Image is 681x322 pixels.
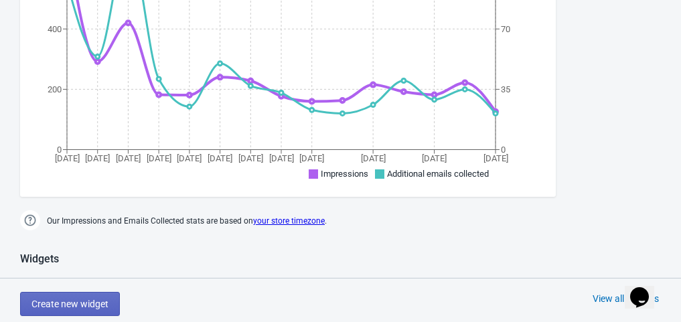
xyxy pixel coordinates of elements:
tspan: [DATE] [55,153,80,163]
span: Our Impressions and Emails Collected stats are based on . [47,210,327,232]
tspan: [DATE] [177,153,202,163]
tspan: [DATE] [422,153,447,163]
img: help.png [20,210,40,230]
span: Create new widget [31,299,108,309]
iframe: chat widget [625,268,668,309]
tspan: [DATE] [299,153,324,163]
tspan: [DATE] [85,153,110,163]
tspan: 400 [48,24,62,34]
button: Create new widget [20,292,120,316]
tspan: [DATE] [208,153,232,163]
tspan: [DATE] [147,153,171,163]
tspan: 35 [501,84,510,94]
tspan: 200 [48,84,62,94]
tspan: [DATE] [238,153,263,163]
tspan: 70 [501,24,510,34]
span: Additional emails collected [387,169,489,179]
tspan: [DATE] [361,153,386,163]
tspan: 0 [57,145,62,155]
tspan: 0 [501,145,506,155]
tspan: [DATE] [269,153,294,163]
tspan: [DATE] [483,153,508,163]
tspan: [DATE] [116,153,141,163]
span: Impressions [321,169,368,179]
div: View all widgets [593,292,659,305]
a: your store timezone [253,216,325,226]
